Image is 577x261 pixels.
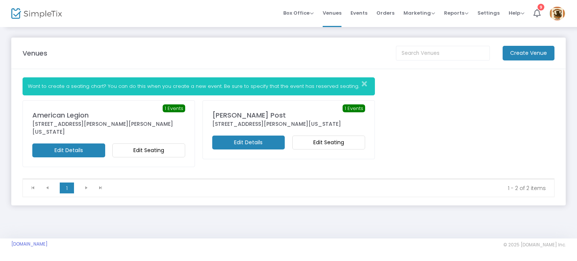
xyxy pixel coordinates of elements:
[212,120,365,128] div: [STREET_ADDRESS][PERSON_NAME][US_STATE]
[163,104,185,113] span: 1 Events
[509,9,524,17] span: Help
[444,9,468,17] span: Reports
[32,110,185,120] div: American Legion
[283,9,314,17] span: Box Office
[112,143,185,157] m-button: Edit Seating
[23,77,375,95] div: Want to create a seating chart? You can do this when you create a new event. Be sure to specify t...
[11,241,48,247] a: [DOMAIN_NAME]
[323,3,341,23] span: Venues
[477,3,500,23] span: Settings
[503,46,554,60] m-button: Create Venue
[23,48,47,58] m-panel-title: Venues
[503,242,566,248] span: © 2025 [DOMAIN_NAME] Inc.
[60,183,74,194] span: Page 1
[343,104,365,113] span: 1 Events
[376,3,394,23] span: Orders
[32,143,105,157] m-button: Edit Details
[359,78,375,90] button: Close
[396,46,490,60] input: Search Venues
[538,4,544,11] div: 9
[292,136,365,149] m-button: Edit Seating
[350,3,367,23] span: Events
[212,136,285,149] m-button: Edit Details
[212,110,365,120] div: [PERSON_NAME] Post
[403,9,435,17] span: Marketing
[113,184,546,192] kendo-pager-info: 1 - 2 of 2 items
[32,120,185,136] div: [STREET_ADDRESS][PERSON_NAME][PERSON_NAME][US_STATE]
